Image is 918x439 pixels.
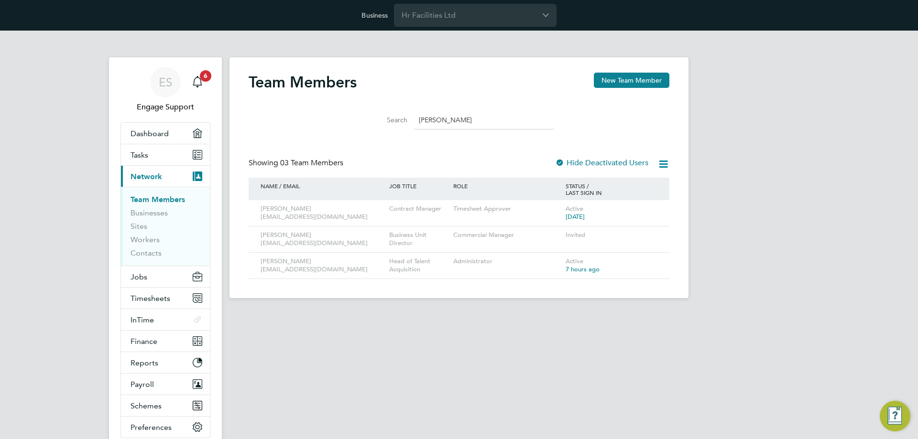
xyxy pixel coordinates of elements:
[387,253,451,278] div: Head of Talent Acquisition
[131,172,162,181] span: Network
[566,213,585,221] span: [DATE]
[414,111,554,129] input: Search for...
[121,123,210,144] a: Dashboard
[131,150,148,160] span: Tasks
[120,101,210,113] span: Engage Support
[200,70,211,82] span: 6
[131,294,170,303] span: Timesheets
[563,226,660,244] div: Invited
[563,253,660,278] div: Active
[364,116,407,124] label: Search
[121,331,210,352] button: Finance
[121,309,210,330] button: InTime
[594,73,669,88] button: New Team Member
[451,178,563,194] div: ROLE
[258,178,387,194] div: NAME / EMAIL
[387,178,451,194] div: JOB TITLE
[188,67,207,97] a: 6
[249,158,345,168] div: Showing
[121,144,210,165] a: Tasks
[249,73,357,92] h2: Team Members
[121,395,210,416] button: Schemes
[131,272,147,281] span: Jobs
[451,253,563,270] div: Administrator
[121,352,210,373] button: Reports
[131,380,154,389] span: Payroll
[387,200,451,218] div: Contract Manager
[131,235,160,244] a: Workers
[121,417,210,438] button: Preferences
[120,67,210,113] a: ESEngage Support
[566,265,600,273] span: 7 hours ago
[121,266,210,287] button: Jobs
[258,253,387,278] div: [PERSON_NAME] [EMAIL_ADDRESS][DOMAIN_NAME]
[131,222,147,231] a: Sites
[131,423,172,432] span: Preferences
[131,337,157,346] span: Finance
[555,158,648,168] label: Hide Deactivated Users
[131,129,169,138] span: Dashboard
[121,374,210,395] button: Payroll
[131,315,154,324] span: InTime
[121,166,210,187] button: Network
[121,187,210,266] div: Network
[387,226,451,252] div: Business Unit Director
[159,76,172,88] span: ES
[451,200,563,218] div: Timesheet Approver
[131,208,168,217] a: Businesses
[131,248,162,257] a: Contacts
[451,226,563,244] div: Commercial Manager
[361,11,388,20] label: Business
[121,288,210,309] button: Timesheets
[131,195,185,204] a: Team Members
[563,200,660,226] div: Active
[258,200,387,226] div: [PERSON_NAME] [EMAIL_ADDRESS][DOMAIN_NAME]
[131,358,158,367] span: Reports
[131,401,162,410] span: Schemes
[280,158,343,168] span: 03 Team Members
[563,178,660,201] div: STATUS / LAST SIGN IN
[258,226,387,252] div: [PERSON_NAME] [EMAIL_ADDRESS][DOMAIN_NAME]
[880,401,910,431] button: Engage Resource Center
